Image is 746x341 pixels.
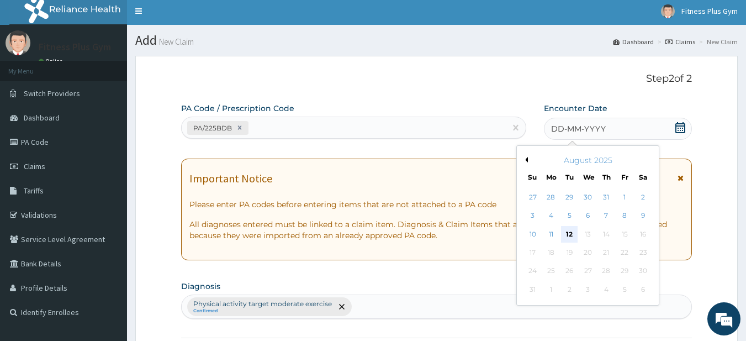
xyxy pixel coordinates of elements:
[616,208,633,224] div: Choose Friday, August 8th, 2025
[562,226,578,243] div: Choose Tuesday, August 12th, 2025
[57,62,186,76] div: Chat with us now
[189,199,684,210] p: Please enter PA codes before entering items that are not attached to a PA code
[598,281,615,298] div: Not available Thursday, September 4th, 2025
[543,281,559,298] div: Not available Monday, September 1st, 2025
[39,57,65,65] a: Online
[598,263,615,280] div: Not available Thursday, August 28th, 2025
[620,172,629,182] div: Fr
[181,6,208,32] div: Minimize live chat window
[580,244,596,261] div: Not available Wednesday, August 20th, 2025
[635,263,652,280] div: Not available Saturday, August 30th, 2025
[580,226,596,243] div: Not available Wednesday, August 13th, 2025
[24,161,45,171] span: Claims
[616,263,633,280] div: Not available Friday, August 29th, 2025
[24,186,44,196] span: Tariffs
[544,103,607,114] label: Encounter Date
[181,281,220,292] label: Diagnosis
[189,219,684,241] p: All diagnoses entered must be linked to a claim item. Diagnosis & Claim Items that are visible bu...
[6,30,30,55] img: User Image
[6,225,210,264] textarea: Type your message and hit 'Enter'
[528,172,537,182] div: Su
[613,37,654,46] a: Dashboard
[525,281,541,298] div: Not available Sunday, August 31st, 2025
[562,263,578,280] div: Not available Tuesday, August 26th, 2025
[635,244,652,261] div: Not available Saturday, August 23rd, 2025
[551,123,606,134] span: DD-MM-YYYY
[157,38,194,46] small: New Claim
[24,113,60,123] span: Dashboard
[525,208,541,224] div: Choose Sunday, August 3rd, 2025
[562,189,578,206] div: Choose Tuesday, July 29th, 2025
[562,244,578,261] div: Not available Tuesday, August 19th, 2025
[635,226,652,243] div: Not available Saturday, August 16th, 2025
[598,189,615,206] div: Choose Thursday, July 31st, 2025
[696,37,738,46] li: New Claim
[543,226,559,243] div: Choose Monday, August 11th, 2025
[525,226,541,243] div: Choose Sunday, August 10th, 2025
[616,189,633,206] div: Choose Friday, August 1st, 2025
[189,172,272,185] h1: Important Notice
[639,172,648,182] div: Sa
[598,244,615,261] div: Not available Thursday, August 21st, 2025
[523,188,652,299] div: month 2025-08
[24,88,80,98] span: Switch Providers
[580,208,596,224] div: Choose Wednesday, August 6th, 2025
[635,281,652,298] div: Not available Saturday, September 6th, 2025
[565,172,574,182] div: Tu
[681,6,738,16] span: Fitness Plus Gym
[543,208,559,224] div: Choose Monday, August 4th, 2025
[635,189,652,206] div: Choose Saturday, August 2nd, 2025
[521,155,654,166] div: August 2025
[602,172,611,182] div: Th
[525,189,541,206] div: Choose Sunday, July 27th, 2025
[546,172,555,182] div: Mo
[562,281,578,298] div: Not available Tuesday, September 2nd, 2025
[580,263,596,280] div: Not available Wednesday, August 27th, 2025
[616,281,633,298] div: Not available Friday, September 5th, 2025
[543,189,559,206] div: Choose Monday, July 28th, 2025
[616,226,633,243] div: Not available Friday, August 15th, 2025
[64,101,152,212] span: We're online!
[543,244,559,261] div: Not available Monday, August 18th, 2025
[181,103,294,114] label: PA Code / Prescription Code
[635,208,652,224] div: Choose Saturday, August 9th, 2025
[543,263,559,280] div: Not available Monday, August 25th, 2025
[598,208,615,224] div: Choose Thursday, August 7th, 2025
[522,157,528,162] button: Previous Month
[20,55,45,83] img: d_794563401_company_1708531726252_794563401
[39,42,111,52] p: Fitness Plus Gym
[583,172,592,182] div: We
[598,226,615,243] div: Not available Thursday, August 14th, 2025
[135,33,738,48] h1: Add
[525,263,541,280] div: Not available Sunday, August 24th, 2025
[525,244,541,261] div: Not available Sunday, August 17th, 2025
[181,73,692,85] p: Step 2 of 2
[661,4,675,18] img: User Image
[665,37,695,46] a: Claims
[562,208,578,224] div: Choose Tuesday, August 5th, 2025
[616,244,633,261] div: Not available Friday, August 22nd, 2025
[580,189,596,206] div: Choose Wednesday, July 30th, 2025
[190,122,234,134] div: PA/225BDB
[580,281,596,298] div: Not available Wednesday, September 3rd, 2025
